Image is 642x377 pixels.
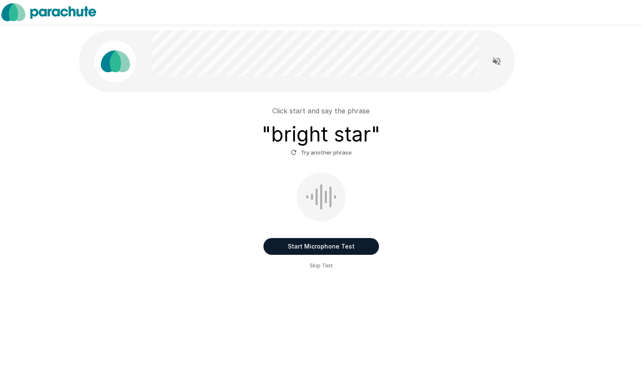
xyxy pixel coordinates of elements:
h3: " bright star " [262,123,380,146]
button: Try another phrase [289,146,354,159]
img: parachute_avatar.png [94,40,136,82]
span: Skip Test [310,262,333,270]
button: Read questions aloud [488,53,505,70]
button: Start Microphone Test [263,238,379,255]
p: Click start and say the phrase [272,106,370,116]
